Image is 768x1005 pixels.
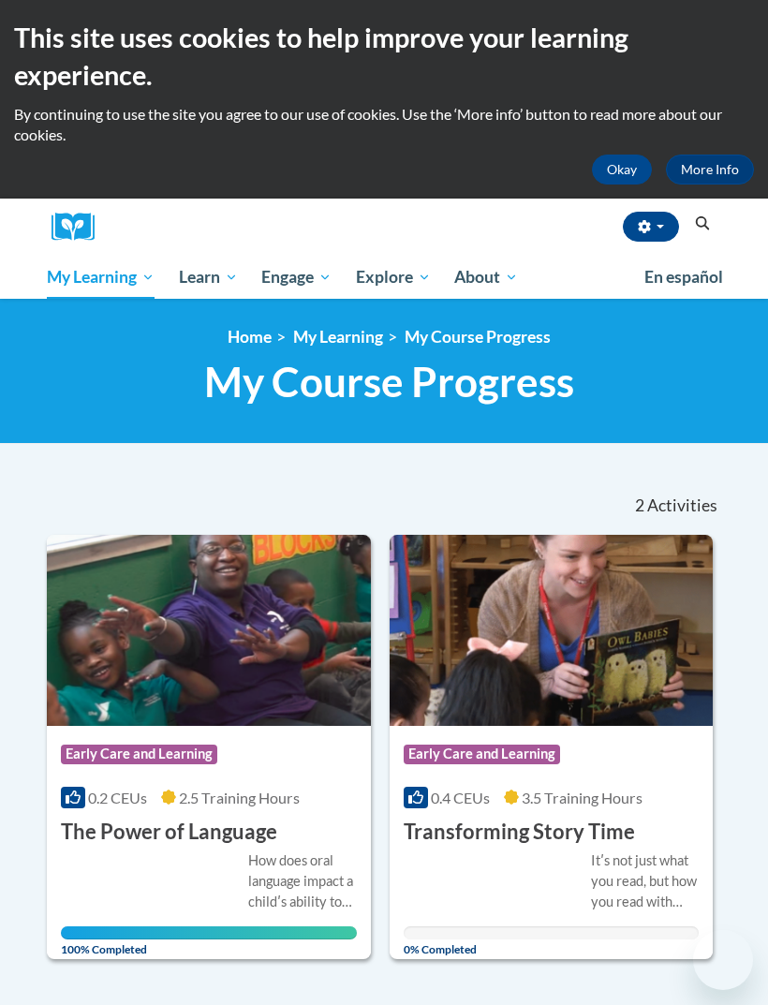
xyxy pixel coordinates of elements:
[390,535,714,959] a: Course LogoEarly Care and Learning0.4 CEUs3.5 Training Hours Transforming Story TimeItʹs not just...
[591,850,700,912] div: Itʹs not just what you read, but how you read with children that makes all the difference. Transf...
[261,266,332,288] span: Engage
[666,155,754,185] a: More Info
[390,535,714,726] img: Course Logo
[47,266,155,288] span: My Learning
[228,327,272,347] a: Home
[522,789,642,806] span: 3.5 Training Hours
[443,256,531,299] a: About
[167,256,250,299] a: Learn
[14,104,754,145] p: By continuing to use the site you agree to our use of cookies. Use the ‘More info’ button to read...
[454,266,518,288] span: About
[179,789,300,806] span: 2.5 Training Hours
[14,19,754,95] h2: This site uses cookies to help improve your learning experience.
[47,535,371,959] a: Course LogoEarly Care and Learning0.2 CEUs2.5 Training Hours The Power of LanguageHow does oral l...
[249,256,344,299] a: Engage
[204,357,574,406] span: My Course Progress
[52,213,108,242] a: Cox Campus
[248,850,357,912] div: How does oral language impact a childʹs ability to read later on in life? A bunch! Give children ...
[635,495,644,516] span: 2
[644,267,723,287] span: En español
[61,745,217,763] span: Early Care and Learning
[293,327,383,347] a: My Learning
[61,926,357,939] div: Your progress
[33,256,735,299] div: Main menu
[344,256,443,299] a: Explore
[179,266,238,288] span: Learn
[61,818,277,847] h3: The Power of Language
[405,327,551,347] a: My Course Progress
[88,789,147,806] span: 0.2 CEUs
[623,212,679,242] button: Account Settings
[35,256,167,299] a: My Learning
[404,818,635,847] h3: Transforming Story Time
[688,213,716,235] button: Search
[356,266,431,288] span: Explore
[61,926,357,956] span: 100% Completed
[52,213,108,242] img: Logo brand
[647,495,717,516] span: Activities
[632,258,735,297] a: En español
[431,789,490,806] span: 0.4 CEUs
[592,155,652,185] button: Okay
[404,745,560,763] span: Early Care and Learning
[47,535,371,726] img: Course Logo
[693,930,753,990] iframe: Button to launch messaging window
